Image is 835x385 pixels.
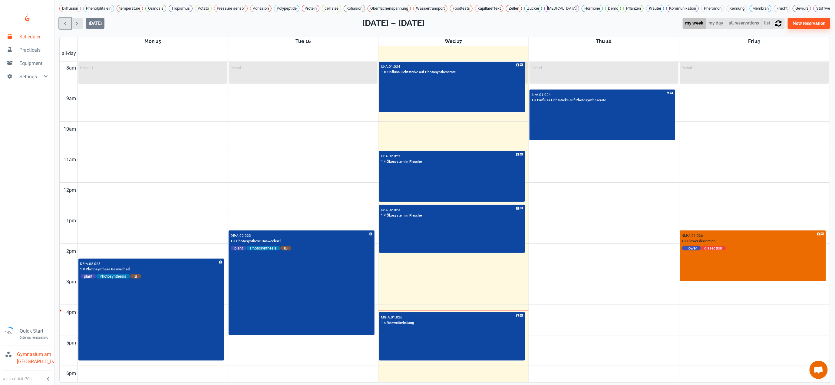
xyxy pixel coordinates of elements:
[646,5,664,11] span: Kräuter
[143,37,162,46] a: September 15, 2025
[701,246,726,250] div: dissection
[381,320,414,326] p: 1 × Reizweiterleitung
[195,5,211,11] span: Potato
[605,5,621,12] div: Demo
[65,60,78,76] div: 8am
[475,5,503,11] span: kapillareffekt
[381,159,422,165] p: 1 × Ökosystem in Flasche
[86,262,101,266] p: A.02.023
[683,18,706,29] button: my week
[388,315,402,319] p: A.01.026
[582,5,603,12] div: Hormone
[545,5,579,11] span: [MEDICAL_DATA]
[381,64,385,69] p: IU •
[65,366,78,381] div: 6pm
[145,5,166,12] div: Osmosis
[81,274,96,279] span: plant
[536,93,551,97] p: A.01.024
[381,70,456,75] p: 1 × Einfluss Lichtstärke auf Photosyntheserate
[59,5,81,12] div: Diffusion
[582,5,602,11] span: Hormone
[682,246,701,251] span: Flower
[63,183,78,198] div: 12pm
[506,5,522,12] div: Zellen
[623,5,644,12] div: Pflanzen
[63,152,78,167] div: 11am
[60,5,81,11] span: Diffusion
[761,18,773,29] button: list
[531,98,606,103] p: 1 × Einfluss Lichtstärke auf Photosyntheserate
[368,5,411,11] span: Oberflächenspannung
[706,18,726,29] button: my day
[381,208,385,212] p: IU •
[59,18,71,29] button: Previous week
[84,5,114,11] span: Phenolphtalein
[413,5,447,12] div: Wassertransport
[61,50,78,57] span: all-day
[65,91,78,106] div: 9am
[525,5,542,11] span: Zucker
[624,5,643,11] span: Pflanzen
[524,5,542,12] div: Zucker
[385,64,400,69] p: A.01.024
[667,5,698,11] span: Kommunikation
[531,66,545,70] p: Period 1
[80,262,86,266] p: DE •
[246,246,280,251] span: Photosynthesis
[788,18,830,29] button: New reservation
[63,122,78,137] div: 10am
[280,246,291,251] span: IB
[236,233,251,238] p: A.02.023
[701,5,724,11] span: Pheromon
[688,233,703,238] p: A.01.026
[727,5,747,11] span: Keimung
[773,18,784,29] button: refresh
[274,5,299,11] span: Polypeptide
[71,18,83,29] button: Next week
[774,5,790,11] span: Frucht
[117,5,143,11] span: temperature
[230,239,281,244] p: 1 × Photosynthese Gaswechsel
[65,244,78,259] div: 2pm
[544,5,579,12] div: [MEDICAL_DATA]
[381,213,422,218] p: 1 × Ökosystem in Flasche
[169,5,192,11] span: Tropismus
[810,361,828,379] div: Chat öffnen
[666,5,699,12] div: Kommunikation
[83,5,114,12] div: Phenolphtalein
[322,5,341,11] span: cell size
[214,5,247,11] span: Pressure sensor
[450,5,472,11] span: Foodtests
[230,233,236,238] p: DE •
[250,5,271,11] span: Adhäsion
[214,5,248,12] div: Pressure sensor
[531,93,536,97] p: IU •
[65,305,78,320] div: 4pm
[595,37,613,46] a: September 18, 2025
[86,18,104,29] button: [DATE]
[750,5,771,11] span: Membran
[381,315,388,319] p: MG •
[65,213,78,228] div: 1pm
[682,233,688,238] p: NM •
[444,37,463,46] a: September 17, 2025
[65,335,78,351] div: 5pm
[231,246,246,251] span: plant
[726,18,762,29] button: all reservations
[302,5,319,12] div: Protein
[385,208,400,212] p: A.02.023
[80,267,130,272] p: 1 × Photosynthese Gaswechsel
[344,5,365,11] span: Kohäsion
[65,274,78,289] div: 3pm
